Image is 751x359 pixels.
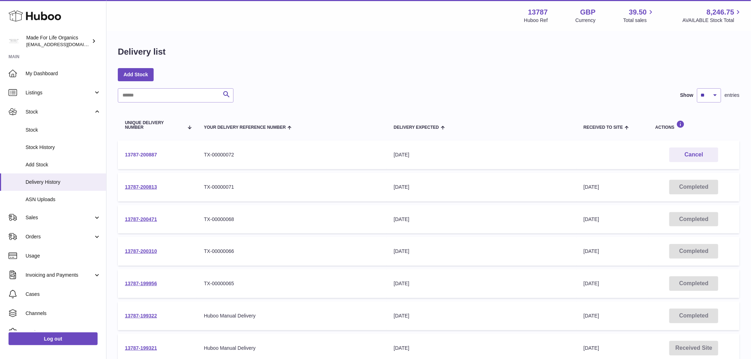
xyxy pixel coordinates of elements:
span: Total sales [623,17,655,24]
span: AVAILABLE Stock Total [683,17,742,24]
a: 13787-200471 [125,216,157,222]
span: Unique Delivery Number [125,121,183,130]
span: [DATE] [583,216,599,222]
span: [DATE] [583,248,599,254]
div: TX-00000065 [204,280,380,287]
div: TX-00000072 [204,151,380,158]
span: Delivery Expected [394,125,439,130]
div: Actions [656,120,733,130]
a: 13787-199321 [125,345,157,351]
a: 13787-200887 [125,152,157,158]
label: Show [680,92,694,99]
span: 8,246.75 [707,7,734,17]
button: Cancel [669,148,718,162]
span: ASN Uploads [26,196,101,203]
h1: Delivery list [118,46,166,57]
div: TX-00000066 [204,248,380,255]
div: [DATE] [394,280,569,287]
a: Log out [9,332,98,345]
div: [DATE] [394,184,569,190]
div: TX-00000071 [204,184,380,190]
span: [DATE] [583,345,599,351]
a: 39.50 Total sales [623,7,655,24]
div: Made For Life Organics [26,34,90,48]
span: Channels [26,310,101,317]
a: 8,246.75 AVAILABLE Stock Total [683,7,742,24]
a: 13787-200813 [125,184,157,190]
div: Huboo Manual Delivery [204,345,380,352]
strong: GBP [580,7,596,17]
div: Huboo Manual Delivery [204,313,380,319]
span: Cases [26,291,101,298]
span: Settings [26,329,101,336]
div: [DATE] [394,151,569,158]
div: TX-00000068 [204,216,380,223]
a: 13787-199322 [125,313,157,319]
span: Invoicing and Payments [26,272,93,278]
span: Orders [26,233,93,240]
span: Add Stock [26,161,101,168]
span: Listings [26,89,93,96]
span: [DATE] [583,184,599,190]
a: Add Stock [118,68,154,81]
span: Your Delivery Reference Number [204,125,286,130]
img: internalAdmin-13787@internal.huboo.com [9,36,19,46]
span: Usage [26,253,101,259]
a: 13787-199956 [125,281,157,286]
span: My Dashboard [26,70,101,77]
span: Sales [26,214,93,221]
span: [DATE] [583,281,599,286]
div: [DATE] [394,313,569,319]
span: Stock History [26,144,101,151]
div: Huboo Ref [524,17,548,24]
span: Stock [26,127,101,133]
span: 39.50 [629,7,647,17]
span: Received to Site [583,125,623,130]
span: entries [725,92,740,99]
span: Stock [26,109,93,115]
div: [DATE] [394,345,569,352]
strong: 13787 [528,7,548,17]
span: Delivery History [26,179,101,186]
span: [DATE] [583,313,599,319]
span: [EMAIL_ADDRESS][DOMAIN_NAME] [26,42,104,47]
div: [DATE] [394,216,569,223]
a: 13787-200310 [125,248,157,254]
div: [DATE] [394,248,569,255]
div: Currency [576,17,596,24]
